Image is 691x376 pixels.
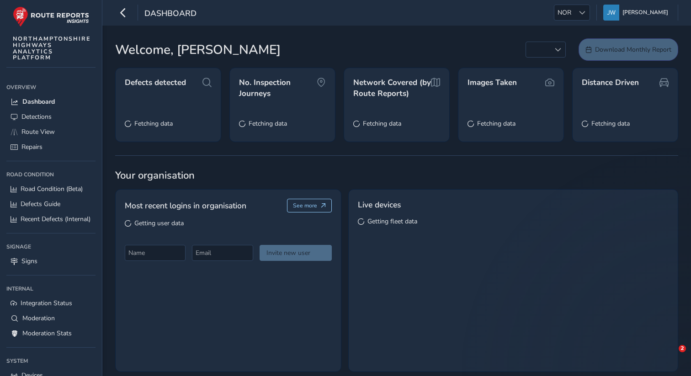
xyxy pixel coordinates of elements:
div: Signage [6,240,96,254]
a: Recent Defects (Internal) [6,212,96,227]
a: Dashboard [6,94,96,109]
span: Images Taken [468,77,517,88]
span: NOR [554,5,574,20]
span: Fetching data [477,119,516,128]
a: Moderation [6,311,96,326]
iframe: Intercom live chat [660,345,682,367]
span: Detections [21,112,52,121]
button: See more [287,199,332,212]
input: Email [192,245,253,261]
span: Getting user data [134,219,184,228]
a: Detections [6,109,96,124]
a: Integration Status [6,296,96,311]
span: Defects detected [125,77,186,88]
span: Dashboard [144,8,197,21]
span: Fetching data [591,119,630,128]
span: Moderation Stats [22,329,72,338]
span: Signs [21,257,37,265]
a: Road Condition (Beta) [6,181,96,196]
span: Repairs [21,143,43,151]
span: Fetching data [249,119,287,128]
span: NORTHAMPTONSHIRE HIGHWAYS ANALYTICS PLATFORM [13,36,91,61]
span: Your organisation [115,169,678,182]
span: Defects Guide [21,200,60,208]
span: Dashboard [22,97,55,106]
a: Repairs [6,139,96,154]
span: Most recent logins in organisation [125,200,246,212]
span: See more [293,202,317,209]
div: Overview [6,80,96,94]
a: Route View [6,124,96,139]
img: rr logo [13,6,89,27]
a: Moderation Stats [6,326,96,341]
span: Moderation [22,314,55,323]
span: Fetching data [134,119,173,128]
button: [PERSON_NAME] [603,5,671,21]
span: Route View [21,127,55,136]
span: [PERSON_NAME] [622,5,668,21]
a: Signs [6,254,96,269]
span: Live devices [358,199,401,211]
span: No. Inspection Journeys [239,77,317,99]
span: Distance Driven [582,77,639,88]
span: Integration Status [21,299,72,307]
img: diamond-layout [603,5,619,21]
span: Recent Defects (Internal) [21,215,90,223]
a: Defects Guide [6,196,96,212]
span: Road Condition (Beta) [21,185,83,193]
div: System [6,354,96,368]
span: Network Covered (by Route Reports) [353,77,431,99]
input: Name [125,245,186,261]
div: Road Condition [6,168,96,181]
span: 2 [679,345,686,352]
div: Internal [6,282,96,296]
span: Getting fleet data [367,217,417,226]
span: Fetching data [363,119,401,128]
span: Welcome, [PERSON_NAME] [115,40,281,59]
